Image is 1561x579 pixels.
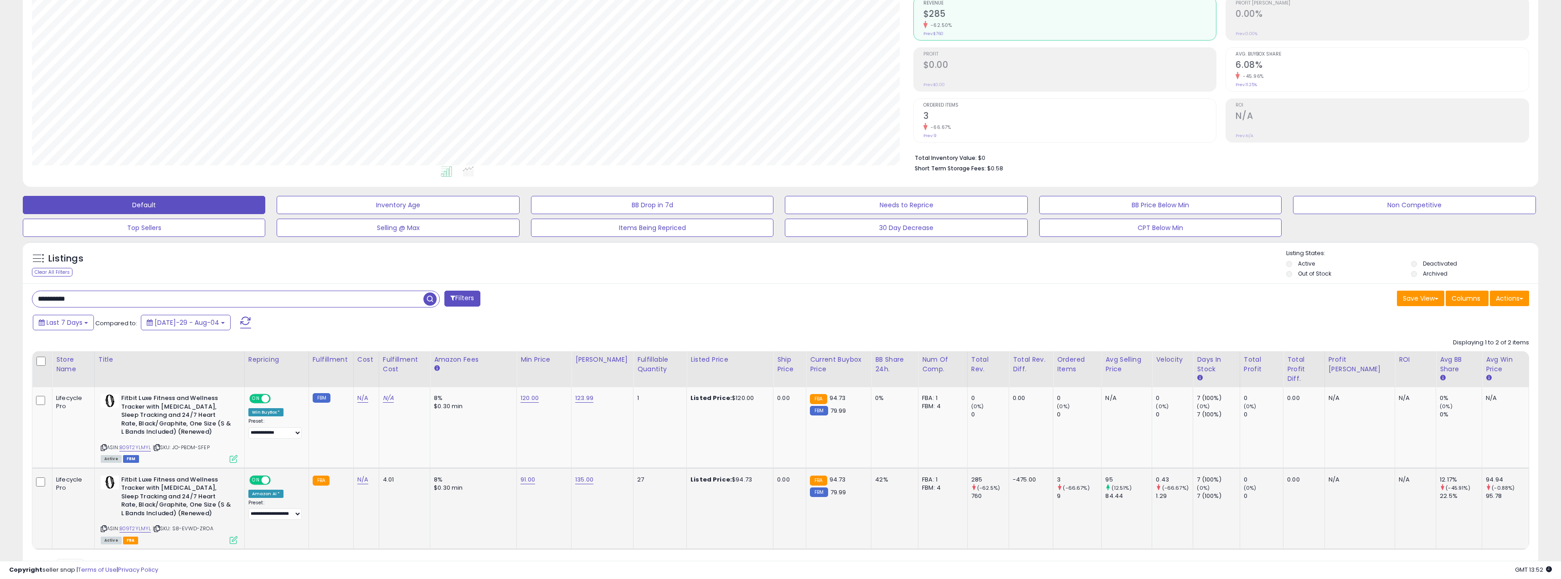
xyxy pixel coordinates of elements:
div: 0 [1156,394,1193,402]
button: Filters [444,291,480,307]
div: Days In Stock [1197,355,1236,374]
div: 3 [1057,476,1101,484]
small: (-62.5%) [977,484,1000,492]
h2: 3 [923,111,1216,123]
div: 22.5% [1440,492,1482,500]
button: 30 Day Decrease [785,219,1027,237]
small: (0%) [1440,403,1453,410]
div: Fulfillment Cost [383,355,426,374]
span: Avg. Buybox Share [1236,52,1529,57]
div: 9 [1057,492,1101,500]
div: 1 [637,394,680,402]
button: Items Being Repriced [531,219,773,237]
h2: $0.00 [923,60,1216,72]
button: Non Competitive [1293,196,1535,214]
div: Min Price [520,355,567,364]
span: | SKU: JO-PBDM-SFEP [153,444,210,451]
span: Profit [PERSON_NAME] [1236,1,1529,6]
div: 0 [1057,410,1101,419]
button: BB Price Below Min [1039,196,1282,214]
small: Days In Stock. [1197,374,1202,382]
div: ASIN: [101,476,237,543]
span: OFF [269,476,283,484]
div: N/A [1399,476,1429,484]
button: BB Drop in 7d [531,196,773,214]
div: N/A [1486,394,1522,402]
div: Preset: [248,418,302,439]
label: Archived [1423,270,1448,277]
span: [DATE]-29 - Aug-04 [155,318,219,327]
div: N/A [1329,394,1388,402]
span: 94.73 [829,394,846,402]
div: 0 [1057,394,1101,402]
small: -45.96% [1240,73,1264,80]
b: Fitbit Luxe Fitness and Wellness Tracker with [MEDICAL_DATA], Sleep Tracking and 24/7 Heart Rate,... [121,394,232,439]
button: Default [23,196,265,214]
div: FBA: 1 [922,394,960,402]
div: 95.78 [1486,492,1529,500]
div: seller snap | | [9,566,158,574]
span: ROI [1236,103,1529,108]
span: 94.73 [829,475,846,484]
div: 27 [637,476,680,484]
button: CPT Below Min [1039,219,1282,237]
div: Fulfillable Quantity [637,355,683,374]
small: (-0.88%) [1492,484,1515,492]
button: Inventory Age [277,196,519,214]
small: FBA [313,476,330,486]
div: 0% [875,394,911,402]
span: Last 7 Days [46,318,82,327]
button: Actions [1490,291,1529,306]
small: Prev: $760 [923,31,943,36]
label: Active [1298,260,1315,267]
div: Current Buybox Price [810,355,867,374]
b: Listed Price: [690,475,732,484]
div: Lifecycle Pro [56,394,88,410]
small: (12.51%) [1112,484,1132,492]
small: Avg BB Share. [1440,374,1445,382]
div: Amazon Fees [434,355,513,364]
small: (-66.67%) [1162,484,1189,492]
div: Preset: [248,500,302,520]
a: 123.99 [575,394,593,403]
div: N/A [1329,476,1388,484]
span: All listings currently available for purchase on Amazon [101,455,122,463]
button: Needs to Reprice [785,196,1027,214]
div: Total Profit [1244,355,1279,374]
small: (-66.67%) [1063,484,1089,492]
span: Ordered Items [923,103,1216,108]
div: 84.44 [1105,492,1152,500]
span: | SKU: S8-EVWD-ZROA [153,525,213,532]
small: Prev: N/A [1236,133,1253,138]
small: (0%) [1057,403,1070,410]
div: Avg Win Price [1486,355,1525,374]
div: 0 [971,410,1009,419]
button: Selling @ Max [277,219,519,237]
div: $120.00 [690,394,766,402]
div: FBM: 4 [922,402,960,410]
div: Avg Selling Price [1105,355,1148,374]
span: ON [250,476,262,484]
div: Lifecycle Pro [56,476,88,492]
small: (0%) [1244,403,1257,410]
div: $0.30 min [434,484,510,492]
img: 31Ifx3CVpRL._SL40_.jpg [101,476,119,489]
label: Out of Stock [1298,270,1331,277]
div: Profit [PERSON_NAME] [1329,355,1391,374]
div: Repricing [248,355,305,364]
span: ON [250,395,262,403]
img: 31Ifx3CVpRL._SL40_.jpg [101,394,119,408]
small: (-45.91%) [1446,484,1470,492]
span: 79.99 [830,488,846,497]
div: 95 [1105,476,1152,484]
small: Avg Win Price. [1486,374,1491,382]
div: N/A [1105,394,1145,402]
span: Columns [1452,294,1480,303]
button: Top Sellers [23,219,265,237]
div: Store Name [56,355,91,374]
small: FBA [810,476,827,486]
p: Listing States: [1286,249,1538,258]
div: Avg BB Share [1440,355,1478,374]
strong: Copyright [9,565,42,574]
div: 0.00 [1013,394,1046,402]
